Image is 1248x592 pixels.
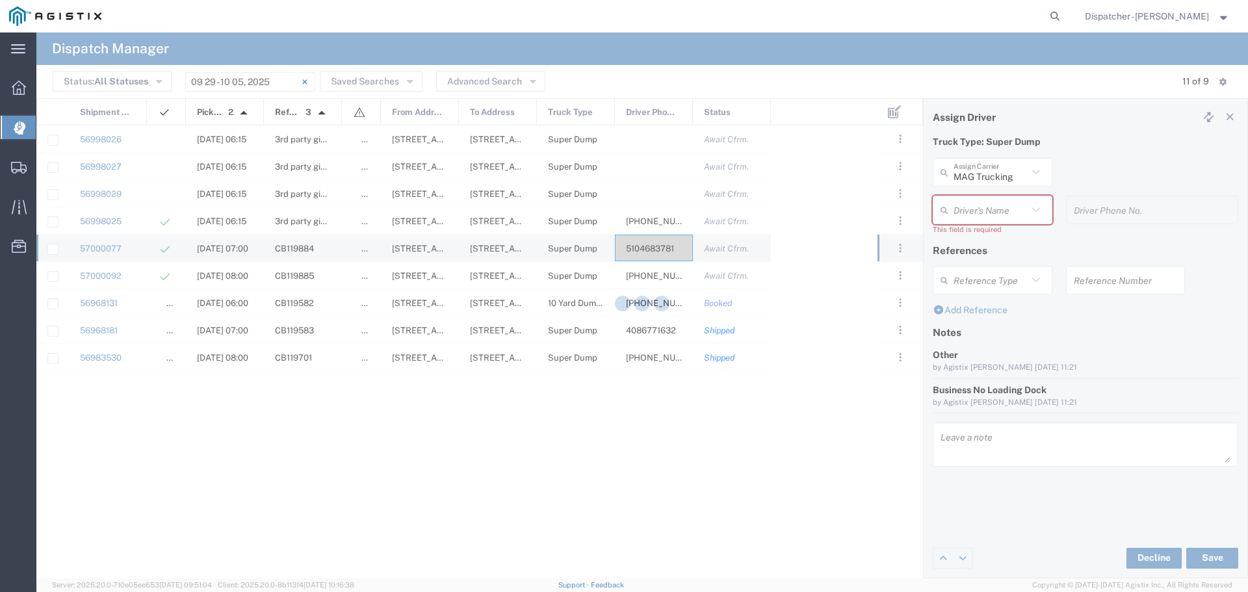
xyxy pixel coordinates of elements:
[1032,580,1232,591] span: Copyright © [DATE]-[DATE] Agistix Inc., All Rights Reserved
[1084,8,1230,24] button: Dispatcher - [PERSON_NAME]
[558,581,591,589] a: Support
[591,581,624,589] a: Feedback
[1085,9,1209,23] span: Dispatcher - Eli Amezcua
[304,581,354,589] span: [DATE] 10:16:38
[52,581,212,589] span: Server: 2025.20.0-710e05ee653
[159,581,212,589] span: [DATE] 09:51:04
[9,6,101,26] img: logo
[218,581,354,589] span: Client: 2025.20.0-8b113f4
